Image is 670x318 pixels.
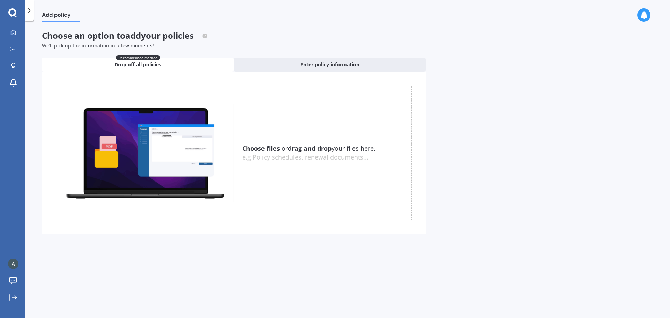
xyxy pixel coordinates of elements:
span: Recommended method [116,55,160,60]
u: Choose files [242,144,280,153]
img: upload.de96410c8ce839c3fdd5.gif [56,104,234,202]
span: We’ll pick up the information in a few moments! [42,42,154,49]
span: to add your policies [117,30,194,41]
b: drag and drop [288,144,332,153]
span: Enter policy information [300,61,359,68]
div: e.g Policy schedules, renewal documents... [242,154,411,161]
span: Drop off all policies [114,61,161,68]
span: Choose an option [42,30,208,41]
span: or your files here. [242,144,375,153]
img: ACg8ocKHai2wXZJhk5sO43_RTbacgoUfzu4rAOfMfBCKgKtPZurg5g=s96-c [8,259,18,269]
span: Add policy [42,12,80,21]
